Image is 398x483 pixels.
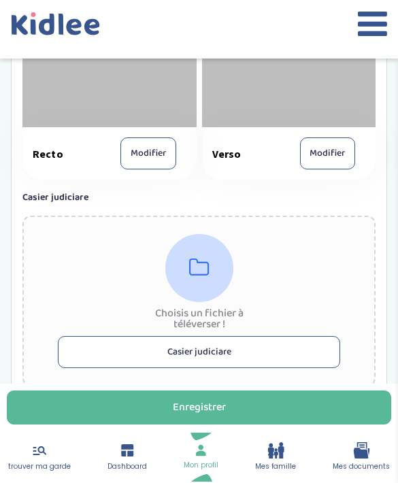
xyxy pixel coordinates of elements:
[8,461,71,472] span: trouver ma garde
[7,390,391,424] button: Enregistrer
[255,442,296,472] a: Mes famille
[107,442,147,472] a: Dashboard
[333,442,390,472] a: Mes documents
[212,147,276,161] span: Verso
[22,190,376,205] label: Casier judiciare
[107,461,147,472] span: Dashboard
[333,461,390,472] span: Mes documents
[143,308,255,330] div: Choisis un fichier à téléverser !
[33,147,97,161] span: Recto
[120,137,176,169] button: Modifier
[184,460,218,471] span: Mon profil
[255,461,296,472] span: Mes famille
[184,444,218,471] a: Mon profil
[300,137,356,169] button: Modifier
[8,442,71,472] a: trouver ma garde
[173,400,226,416] div: Enregistrer
[58,336,340,368] button: Casier judiciare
